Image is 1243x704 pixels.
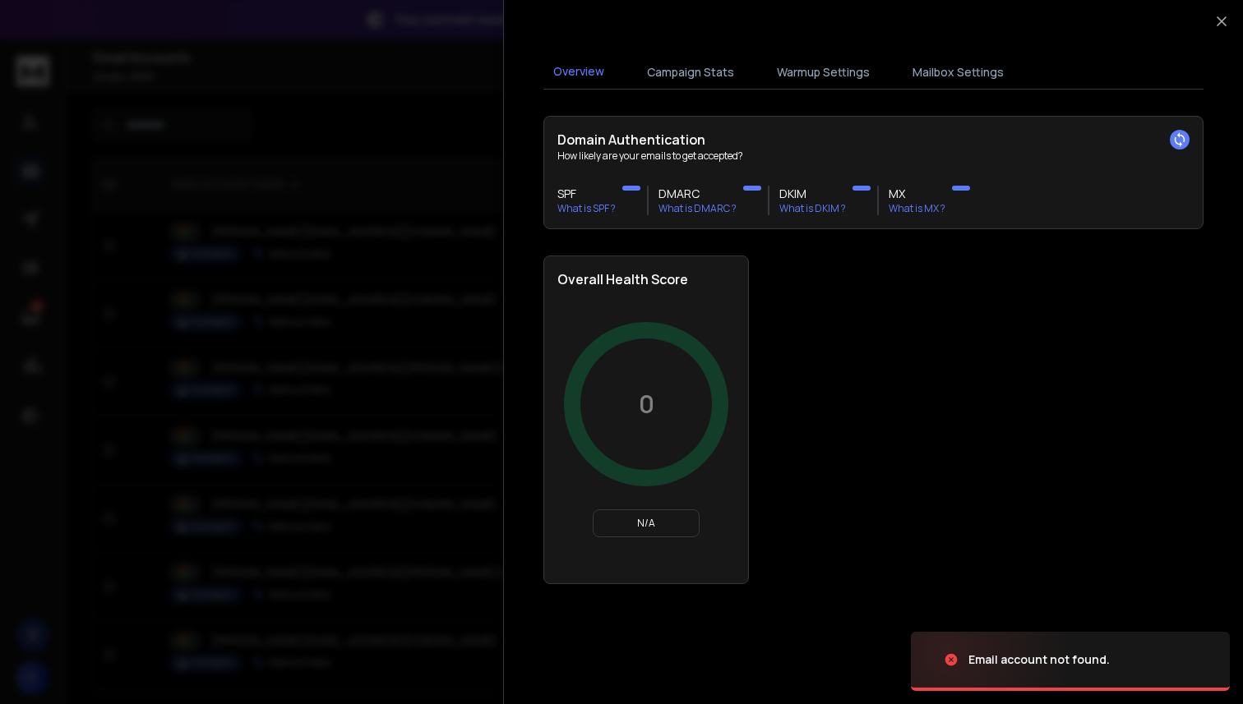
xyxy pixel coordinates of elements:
h2: Overall Health Score [557,269,735,289]
p: What is DMARC ? [658,202,737,215]
button: Mailbox Settings [903,54,1014,90]
button: Warmup Settings [767,54,880,90]
h3: DMARC [658,186,737,202]
h3: SPF [557,186,616,202]
p: What is DKIM ? [779,202,846,215]
p: What is MX ? [889,202,945,215]
button: Overview [543,53,614,91]
img: image [911,615,1075,704]
h2: Domain Authentication [557,130,1190,150]
p: N/A [600,517,692,530]
button: Campaign Stats [637,54,744,90]
p: How likely are your emails to get accepted? [557,150,1190,163]
h3: MX [889,186,945,202]
h3: DKIM [779,186,846,202]
p: 0 [639,389,654,419]
div: Email account not found. [968,651,1110,668]
p: What is SPF ? [557,202,616,215]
